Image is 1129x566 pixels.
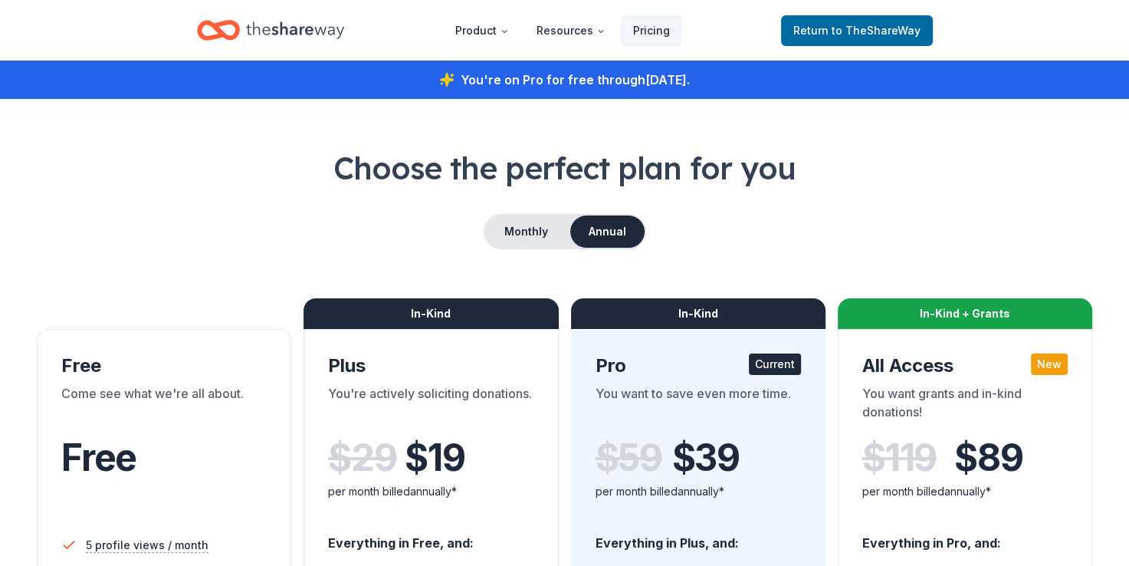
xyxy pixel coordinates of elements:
div: You want to save even more time. [596,384,801,427]
div: per month billed annually* [862,482,1068,501]
span: $ 19 [405,436,464,479]
div: New [1031,354,1068,375]
div: per month billed annually* [596,482,801,501]
a: Returnto TheShareWay [781,15,933,46]
h1: Choose the perfect plan for you [37,146,1092,189]
nav: Main [443,12,682,48]
div: Plus [328,354,533,378]
button: Annual [570,216,645,248]
div: In-Kind + Grants [838,298,1092,329]
span: $ 89 [954,436,1022,479]
button: Product [443,15,521,46]
a: Pricing [621,15,682,46]
div: Current [749,354,801,375]
span: 5 profile views / month [86,536,208,554]
div: Everything in Plus, and: [596,521,801,553]
a: Home [197,12,344,48]
div: per month billed annually* [328,482,533,501]
div: In-Kind [304,298,558,329]
button: Monthly [485,216,567,248]
div: All Access [862,354,1068,378]
span: $ 39 [672,436,740,479]
div: Free [61,354,267,378]
div: Come see what we're all about. [61,384,267,427]
div: Pro [596,354,801,378]
div: Everything in Free, and: [328,521,533,553]
span: Free [61,435,136,480]
div: You want grants and in-kind donations! [862,384,1068,427]
button: Resources [524,15,618,46]
div: Everything in Pro, and: [862,521,1068,553]
div: In-Kind [571,298,825,329]
span: to TheShareWay [832,24,921,37]
span: Return [793,21,921,40]
div: You're actively soliciting donations. [328,384,533,427]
